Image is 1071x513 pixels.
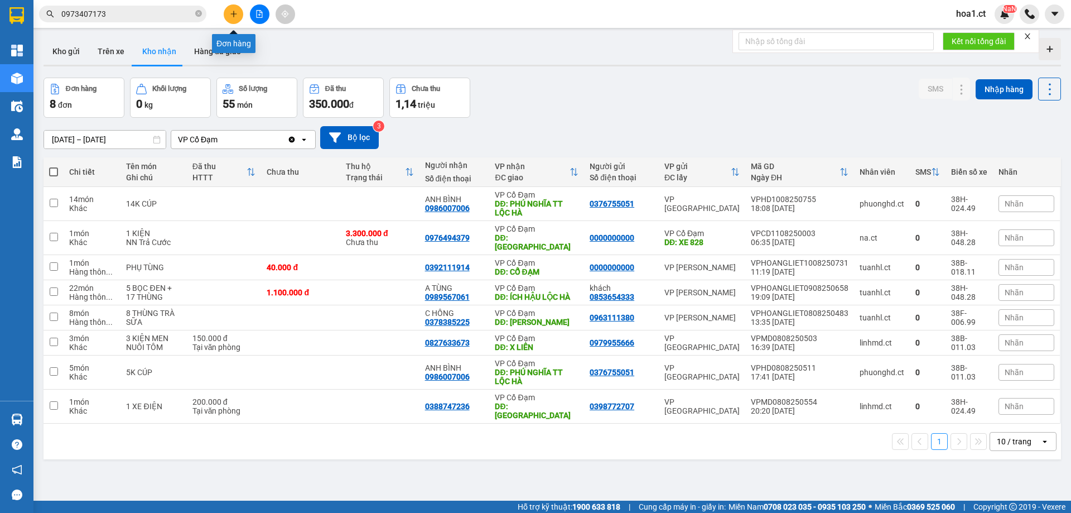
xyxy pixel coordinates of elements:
div: 14K CÚP [126,199,181,208]
strong: 1900 633 818 [572,502,620,511]
div: 200.000 đ [192,397,256,406]
div: Đã thu [192,162,247,171]
th: Toggle SortBy [489,157,584,187]
span: Kết nối tổng đài [952,35,1006,47]
span: 0 [136,97,142,111]
div: 3 món [69,334,115,343]
span: 8 [50,97,56,111]
div: Nhãn [998,167,1054,176]
div: phuonghd.ct [860,368,904,377]
div: 17:41 [DATE] [751,372,848,381]
div: DĐ: XE 828 [664,238,740,247]
div: VP Cổ Đạm [495,190,578,199]
div: 0 [915,338,940,347]
div: VP Cổ Đạm [664,229,740,238]
div: 3.300.000 đ [346,229,414,238]
div: 18:08 [DATE] [751,204,848,213]
div: VP [GEOGRAPHIC_DATA] [664,363,740,381]
div: 0979955666 [590,338,634,347]
span: 350.000 [309,97,349,111]
div: Số lượng [239,85,267,93]
div: DĐ: ÍCH HẬU LỘC HÀ [495,293,578,301]
svg: open [300,135,308,144]
div: VPCD1108250003 [751,229,848,238]
div: khách [590,284,653,293]
div: 5 BỌC ĐEN + 17 THÙNG [126,284,181,301]
div: 150.000 đ [192,334,256,343]
span: aim [281,10,289,18]
div: 1 KIỆN [126,229,181,238]
span: Nhãn [1005,263,1024,272]
div: VP Cổ Đạm [495,309,578,318]
div: Tên món [126,162,181,171]
div: VP [PERSON_NAME] [664,263,740,272]
sup: 3 [373,121,384,132]
img: warehouse-icon [11,128,23,140]
span: ... [106,267,113,276]
div: Hàng thông thường [69,318,115,327]
div: VP nhận [495,162,570,171]
div: 40.000 đ [267,263,335,272]
div: A TÙNG [425,284,484,293]
div: 38H-024.49 [951,195,987,213]
sup: NaN [1002,5,1016,13]
span: món [237,100,253,109]
div: 1 món [69,229,115,238]
div: Khác [69,238,115,247]
div: 0986007006 [425,204,470,213]
div: 0376755051 [590,199,634,208]
div: tuanhl.ct [860,263,904,272]
span: triệu [418,100,435,109]
div: DĐ: TÂN LỘC [495,233,578,251]
input: Select a date range. [44,131,166,148]
span: Nhãn [1005,368,1024,377]
th: Toggle SortBy [187,157,262,187]
button: Đã thu350.000đ [303,78,384,118]
div: 0 [915,288,940,297]
div: 5K CÚP [126,368,181,377]
button: Kho nhận [133,38,185,65]
div: VPHD1008250755 [751,195,848,204]
div: 13:35 [DATE] [751,318,848,327]
div: C HỒNG [425,309,484,318]
div: VP Cổ Đạm [178,134,218,145]
div: Hàng thông thường [69,267,115,276]
div: 20:20 [DATE] [751,406,848,415]
div: VPHOANGLIET0808250483 [751,309,848,318]
span: Miền Nam [729,501,866,513]
span: Nhãn [1005,313,1024,322]
div: 38H-048.28 [951,229,987,247]
div: VP Cổ Đạm [495,284,578,293]
div: 22 món [69,284,115,293]
div: Trạng thái [346,173,405,182]
div: VP Cổ Đạm [495,258,578,267]
div: VPHD0808250511 [751,363,848,372]
strong: 0708 023 035 - 0935 103 250 [764,502,866,511]
button: Trên xe [89,38,133,65]
span: plus [230,10,238,18]
button: plus [224,4,243,24]
div: VPMD0808250554 [751,397,848,406]
div: Tạo kho hàng mới [1039,38,1061,60]
div: 0000000000 [590,233,634,242]
span: message [12,490,22,500]
div: 38F-006.99 [951,309,987,327]
button: Bộ lọc [320,126,379,149]
div: VP [PERSON_NAME] [664,313,740,322]
div: 0398772707 [590,402,634,411]
span: ⚪️ [869,505,872,509]
div: VP [PERSON_NAME] [664,288,740,297]
span: hoa1.ct [947,7,995,21]
div: DĐ: THIÊN LỘC [495,402,578,420]
div: VP Cổ Đạm [495,393,578,402]
span: close [1024,32,1031,40]
span: file-add [255,10,263,18]
button: Kho gửi [44,38,89,65]
div: VP [GEOGRAPHIC_DATA] [664,334,740,352]
div: 0 [915,199,940,208]
div: Khối lượng [152,85,186,93]
button: caret-down [1045,4,1064,24]
div: PHỤ TÙNG [126,263,181,272]
div: DĐ: X LIÊN [495,343,578,352]
div: Khác [69,343,115,352]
